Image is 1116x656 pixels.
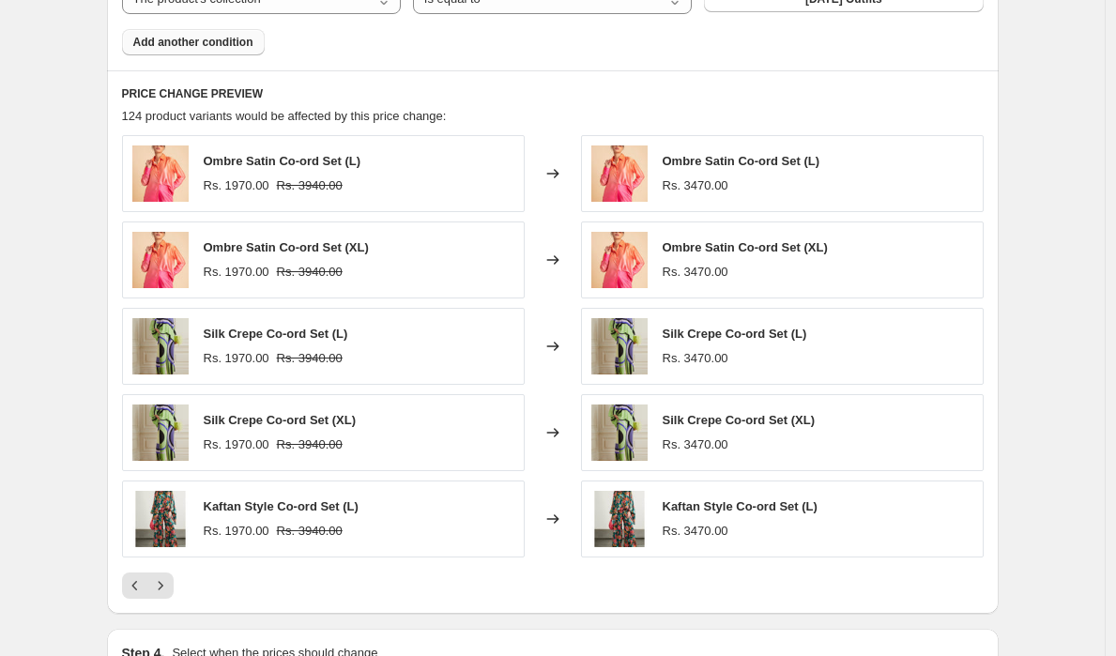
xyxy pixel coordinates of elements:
[204,499,359,513] span: Kaftan Style Co-ord Set (L)
[204,327,348,341] span: Silk Crepe Co-ord Set (L)
[663,522,728,541] div: Rs. 3470.00
[122,109,447,123] span: 124 product variants would be affected by this price change:
[132,491,189,547] img: Kaftan_Style_Coord_set_80x.jpg
[663,154,820,168] span: Ombre Satin Co-ord Set (L)
[122,86,984,101] h6: PRICE CHANGE PREVIEW
[147,572,174,599] button: Next
[132,232,189,288] img: 61ZwIcreMML._UY1100_FMwebp_80x.webp
[204,349,269,368] div: Rs. 1970.00
[663,176,728,195] div: Rs. 3470.00
[591,145,648,202] img: 61ZwIcreMML._UY1100_FMwebp_80x.webp
[277,435,343,454] strike: Rs. 3940.00
[277,522,343,541] strike: Rs. 3940.00
[204,413,357,427] span: Silk Crepe Co-ord Set (XL)
[204,522,269,541] div: Rs. 1970.00
[663,413,816,427] span: Silk Crepe Co-ord Set (XL)
[204,176,269,195] div: Rs. 1970.00
[591,318,648,374] img: 56f1219b-1213-4d9f-89a4-535484ff7351_80x.jpg
[133,35,253,50] span: Add another condition
[204,263,269,282] div: Rs. 1970.00
[591,232,648,288] img: 61ZwIcreMML._UY1100_FMwebp_80x.webp
[204,154,361,168] span: Ombre Satin Co-ord Set (L)
[663,327,807,341] span: Silk Crepe Co-ord Set (L)
[277,176,343,195] strike: Rs. 3940.00
[204,435,269,454] div: Rs. 1970.00
[122,29,265,55] button: Add another condition
[122,572,174,599] nav: Pagination
[132,318,189,374] img: 56f1219b-1213-4d9f-89a4-535484ff7351_80x.jpg
[277,349,343,368] strike: Rs. 3940.00
[663,240,828,254] span: Ombre Satin Co-ord Set (XL)
[204,240,369,254] span: Ombre Satin Co-ord Set (XL)
[663,499,818,513] span: Kaftan Style Co-ord Set (L)
[663,435,728,454] div: Rs. 3470.00
[663,349,728,368] div: Rs. 3470.00
[132,145,189,202] img: 61ZwIcreMML._UY1100_FMwebp_80x.webp
[277,263,343,282] strike: Rs. 3940.00
[591,491,648,547] img: Kaftan_Style_Coord_set_80x.jpg
[122,572,148,599] button: Previous
[591,404,648,461] img: 56f1219b-1213-4d9f-89a4-535484ff7351_80x.jpg
[132,404,189,461] img: 56f1219b-1213-4d9f-89a4-535484ff7351_80x.jpg
[663,263,728,282] div: Rs. 3470.00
